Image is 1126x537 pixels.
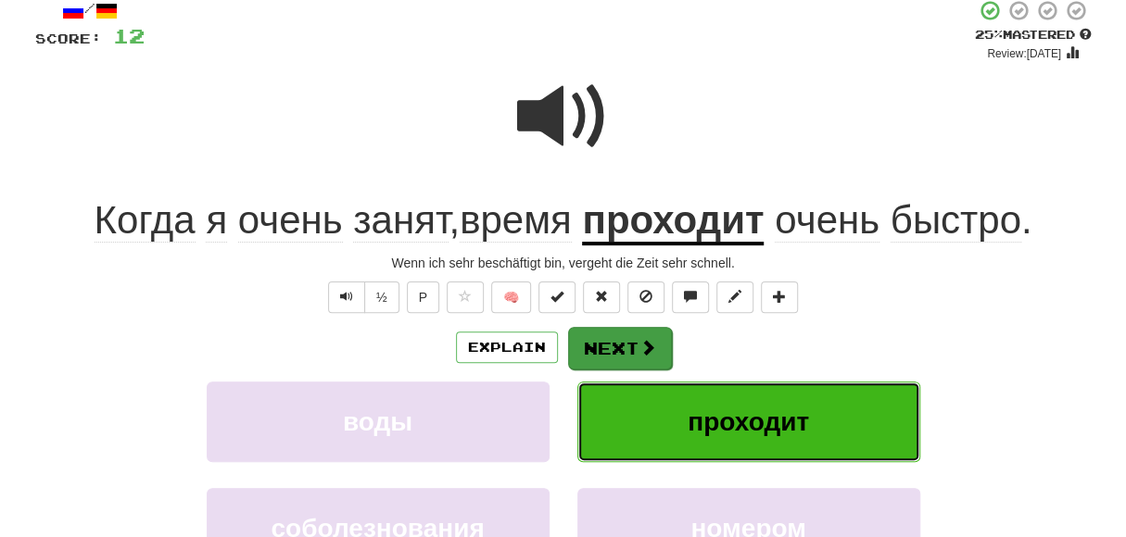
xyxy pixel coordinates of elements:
span: проходит [688,407,809,436]
span: очень [238,198,343,243]
span: быстро [891,198,1021,243]
span: я [206,198,227,243]
button: Reset to 0% Mastered (alt+r) [583,281,620,313]
button: P [407,281,439,313]
button: 🧠 [491,281,531,313]
span: Score: [35,31,102,46]
button: Add to collection (alt+a) [761,281,798,313]
button: Favorite sentence (alt+f) [447,281,484,313]
button: Next [568,327,672,369]
span: время [460,198,572,243]
u: проходит [582,198,764,245]
button: Edit sentence (alt+d) [716,281,753,313]
button: Ignore sentence (alt+i) [627,281,664,313]
span: воды [343,407,412,436]
button: Set this sentence to 100% Mastered (alt+m) [538,281,576,313]
div: Mastered [975,27,1092,44]
button: Discuss sentence (alt+u) [672,281,709,313]
div: Text-to-speech controls [324,281,399,313]
div: Wenn ich sehr beschäftigt bin, vergeht die Zeit sehr schnell. [35,254,1092,272]
span: очень [775,198,879,243]
button: ½ [364,281,399,313]
span: занят [353,198,449,243]
button: Explain [456,331,558,363]
span: 12 [113,24,145,47]
span: . [764,198,1031,243]
button: воды [207,381,550,462]
span: Когда [95,198,196,243]
button: проходит [577,381,920,462]
button: Play sentence audio (ctl+space) [328,281,365,313]
span: , [95,198,583,243]
span: 25 % [975,27,1003,42]
small: Review: [DATE] [987,47,1061,60]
